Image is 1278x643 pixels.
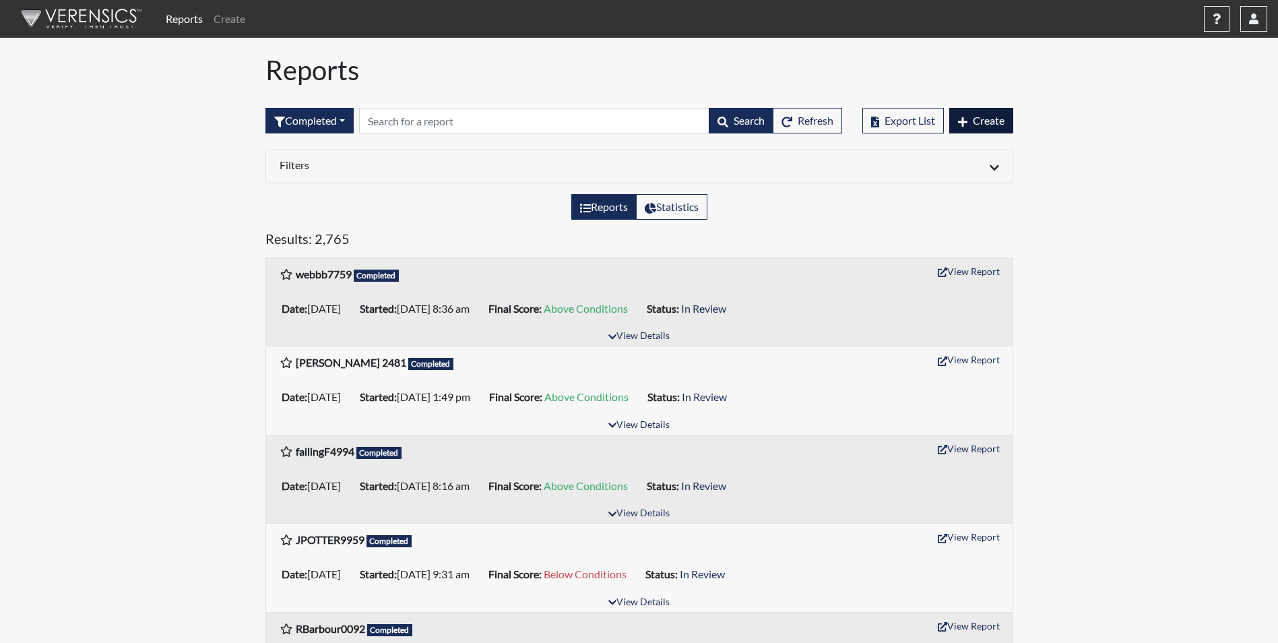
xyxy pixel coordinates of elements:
[602,505,676,523] button: View Details
[265,54,1013,86] h1: Reports
[296,268,352,280] b: webbb7759
[645,568,678,580] b: Status:
[282,568,307,580] b: Date:
[360,302,397,315] b: Started:
[296,445,354,458] b: failingF4994
[602,417,676,435] button: View Details
[602,594,676,612] button: View Details
[973,114,1004,127] span: Create
[602,328,676,346] button: View Details
[366,535,412,547] span: Completed
[636,194,707,220] label: View statistics about completed interviews
[862,108,944,133] button: Export List
[354,475,483,497] li: [DATE] 8:16 am
[544,302,628,315] span: Above Conditions
[356,447,402,459] span: Completed
[489,390,542,403] b: Final Score:
[680,568,725,580] span: In Review
[296,622,365,635] b: RBarbour0092
[360,568,397,580] b: Started:
[734,114,765,127] span: Search
[276,298,354,319] li: [DATE]
[647,479,679,492] b: Status:
[354,270,400,282] span: Completed
[408,358,454,370] span: Completed
[932,261,1006,282] button: View Report
[932,438,1006,459] button: View Report
[360,479,397,492] b: Started:
[681,479,726,492] span: In Review
[276,563,354,585] li: [DATE]
[932,526,1006,547] button: View Report
[354,386,484,408] li: [DATE] 1:49 pm
[296,356,406,369] b: [PERSON_NAME] 2481
[544,568,627,580] span: Below Conditions
[282,390,307,403] b: Date:
[354,298,483,319] li: [DATE] 8:36 am
[367,624,413,636] span: Completed
[276,475,354,497] li: [DATE]
[885,114,935,127] span: Export List
[265,108,354,133] div: Filter by interview status
[773,108,842,133] button: Refresh
[571,194,637,220] label: View the list of reports
[709,108,773,133] button: Search
[282,302,307,315] b: Date:
[544,390,629,403] span: Above Conditions
[544,479,628,492] span: Above Conditions
[280,158,629,171] h6: Filters
[932,615,1006,636] button: View Report
[354,563,483,585] li: [DATE] 9:31 am
[282,479,307,492] b: Date:
[488,479,542,492] b: Final Score:
[296,533,364,546] b: JPOTTER9959
[208,5,251,32] a: Create
[932,349,1006,370] button: View Report
[647,302,679,315] b: Status:
[798,114,833,127] span: Refresh
[682,390,727,403] span: In Review
[265,108,354,133] button: Completed
[160,5,208,32] a: Reports
[488,302,542,315] b: Final Score:
[265,231,1013,252] h5: Results: 2,765
[276,386,354,408] li: [DATE]
[360,390,397,403] b: Started:
[269,158,1009,175] div: Click to expand/collapse filters
[949,108,1013,133] button: Create
[488,568,542,580] b: Final Score:
[647,390,680,403] b: Status:
[359,108,709,133] input: Search by Registration ID, Interview Number, or Investigation Name.
[681,302,726,315] span: In Review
